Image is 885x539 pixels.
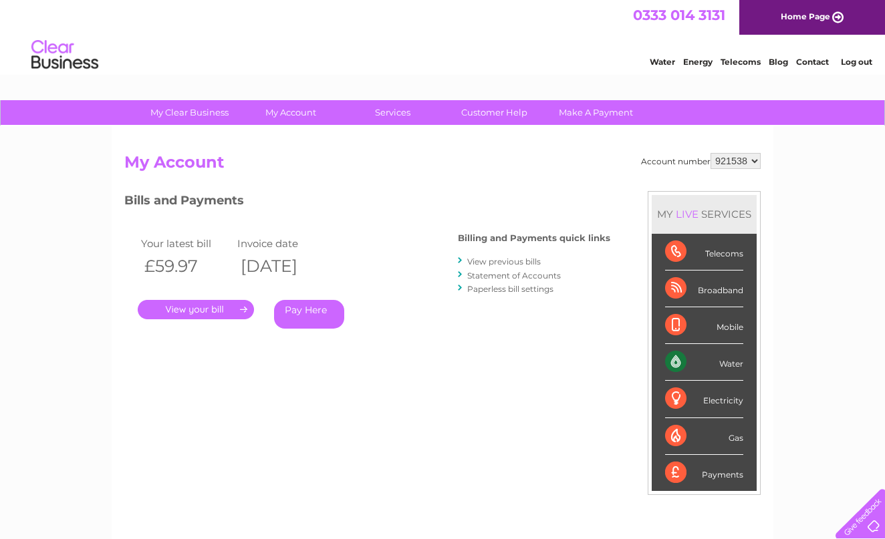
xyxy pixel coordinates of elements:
[796,57,829,67] a: Contact
[138,300,254,319] a: .
[665,234,743,271] div: Telecoms
[665,271,743,307] div: Broadband
[665,344,743,381] div: Water
[665,381,743,417] div: Electricity
[274,300,344,329] a: Pay Here
[236,100,346,125] a: My Account
[467,284,553,294] a: Paperless bill settings
[128,7,759,65] div: Clear Business is a trading name of Verastar Limited (registered in [GEOGRAPHIC_DATA] No. 3667643...
[134,100,245,125] a: My Clear Business
[665,455,743,491] div: Payments
[234,234,330,252] td: Invoice date
[458,233,610,243] h4: Billing and Payments quick links
[721,57,761,67] a: Telecoms
[665,418,743,455] div: Gas
[467,256,541,266] a: View previous bills
[467,271,561,281] a: Statement of Accounts
[439,100,549,125] a: Customer Help
[650,57,675,67] a: Water
[841,57,872,67] a: Log out
[652,195,757,233] div: MY SERVICES
[234,252,330,280] th: [DATE]
[338,100,448,125] a: Services
[769,57,788,67] a: Blog
[138,252,234,280] th: £59.97
[31,35,99,75] img: logo.png
[665,307,743,344] div: Mobile
[541,100,651,125] a: Make A Payment
[138,234,234,252] td: Your latest bill
[633,7,725,23] a: 0333 014 3131
[124,153,761,178] h2: My Account
[673,208,701,220] div: LIVE
[683,57,713,67] a: Energy
[641,153,761,169] div: Account number
[124,191,610,214] h3: Bills and Payments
